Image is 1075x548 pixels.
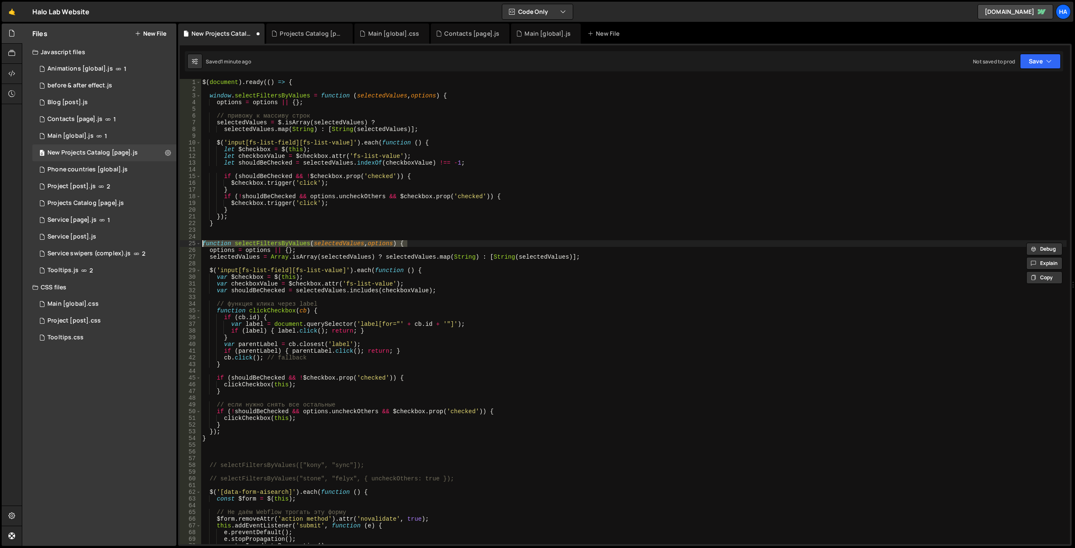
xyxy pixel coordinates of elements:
div: 50 [180,408,201,415]
div: Tooltips.js [47,267,79,274]
div: 68 [180,529,201,536]
div: 33 [180,294,201,301]
a: [DOMAIN_NAME] [978,4,1053,19]
div: 826/24828.js [32,161,176,178]
div: 47 [180,388,201,395]
div: Main [global].css [368,29,420,38]
div: 63 [180,496,201,502]
div: 6 [180,113,201,119]
div: 38 [180,328,201,334]
div: 3 [180,92,201,99]
div: 19 [180,200,201,207]
div: 826/10500.js [32,212,176,228]
div: 60 [180,475,201,482]
span: 0 [39,150,45,157]
div: Projects Catalog [page].js [280,29,343,38]
button: Explain [1026,257,1062,270]
div: Service [page].js [47,216,97,224]
div: 11 [180,146,201,153]
h2: Files [32,29,47,38]
div: 67 [180,522,201,529]
div: Not saved to prod [973,58,1015,65]
div: 52 [180,422,201,428]
div: Animations [global].js [47,65,113,73]
div: 39 [180,334,201,341]
div: Javascript files [22,44,176,60]
div: 54 [180,435,201,442]
a: Ha [1056,4,1071,19]
div: Main [global].css [47,300,99,308]
div: 61 [180,482,201,489]
div: New File [587,29,623,38]
div: 826/18329.js [32,262,176,279]
div: 51 [180,415,201,422]
div: Contacts [page].js [444,29,499,38]
div: Contacts [page].js [47,115,102,123]
span: 1 [107,217,110,223]
div: 15 [180,173,201,180]
div: 826/7934.js [32,228,176,245]
div: 826/3363.js [32,94,176,111]
span: 2 [142,250,145,257]
div: New Projects Catalog [page].js [191,29,254,38]
div: 826/10093.js [32,195,176,212]
div: Blog [post].js [47,99,88,106]
div: 9 [180,133,201,139]
div: 59 [180,469,201,475]
div: 1 [180,79,201,86]
div: 48 [180,395,201,401]
div: 44 [180,368,201,375]
div: Halo Lab Website [32,7,90,17]
div: 36 [180,314,201,321]
div: 826/1551.js [32,111,176,128]
div: Service swipers (complex).js [47,250,131,257]
div: 37 [180,321,201,328]
div: Tooltips.css [47,334,84,341]
div: Project [post].css [47,317,101,325]
div: 1 minute ago [221,58,251,65]
div: 41 [180,348,201,354]
div: 10 [180,139,201,146]
div: 40 [180,341,201,348]
div: 34 [180,301,201,307]
div: 66 [180,516,201,522]
div: 826/45771.js [32,144,176,161]
span: 1 [124,66,126,72]
div: 12 [180,153,201,160]
div: 27 [180,254,201,260]
div: 26 [180,247,201,254]
span: 2 [89,267,93,274]
div: 31 [180,281,201,287]
span: 1 [105,133,107,139]
div: 28 [180,260,201,267]
div: Phone countries [global].js [47,166,128,173]
div: 7 [180,119,201,126]
div: 826/1521.js [32,128,176,144]
div: 29 [180,267,201,274]
button: Debug [1026,243,1062,255]
div: Project [post].js [47,183,96,190]
span: 1 [113,116,116,123]
span: 2 [107,183,110,190]
div: 17 [180,186,201,193]
div: New Projects Catalog [page].js [47,149,138,157]
div: 16 [180,180,201,186]
div: 13 [180,160,201,166]
div: 56 [180,448,201,455]
div: Main [global].js [524,29,571,38]
div: 49 [180,401,201,408]
div: 14 [180,166,201,173]
div: 826/8916.js [32,178,176,195]
div: 65 [180,509,201,516]
div: 2 [180,86,201,92]
div: 8 [180,126,201,133]
div: CSS files [22,279,176,296]
button: Code Only [502,4,573,19]
div: 23 [180,227,201,233]
div: 46 [180,381,201,388]
div: before & after effect.js [47,82,112,89]
div: 826/3053.css [32,296,176,312]
div: 5 [180,106,201,113]
div: 32 [180,287,201,294]
div: 25 [180,240,201,247]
